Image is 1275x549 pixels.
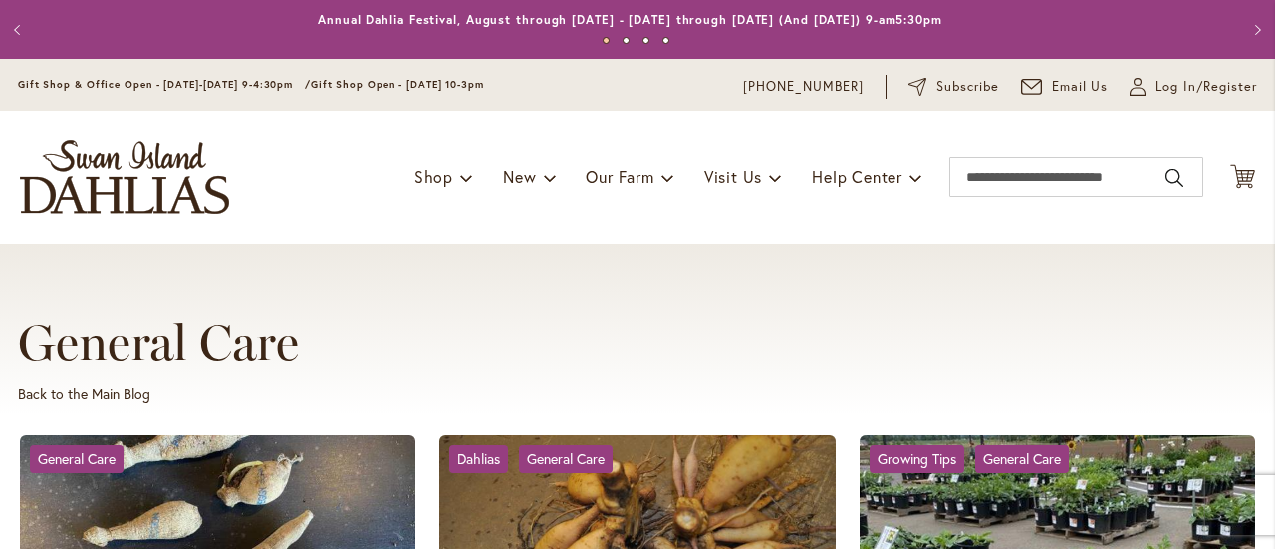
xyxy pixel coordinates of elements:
div: & [449,445,623,473]
span: Subscribe [936,77,999,97]
h1: General Care [18,314,1257,372]
a: General Care [30,445,124,473]
a: Annual Dahlia Festival, August through [DATE] - [DATE] through [DATE] (And [DATE]) 9-am5:30pm [318,12,942,27]
button: 1 of 4 [603,37,610,44]
button: 4 of 4 [662,37,669,44]
a: Dahlias [449,445,508,473]
span: New [503,166,536,187]
a: Subscribe [908,77,999,97]
a: Email Us [1021,77,1109,97]
span: Shop [414,166,453,187]
span: Visit Us [704,166,762,187]
span: Gift Shop & Office Open - [DATE]-[DATE] 9-4:30pm / [18,78,311,91]
a: Growing Tips [870,445,964,473]
a: General Care [519,445,613,473]
a: [PHONE_NUMBER] [743,77,864,97]
span: Our Farm [586,166,653,187]
div: & [870,445,1079,473]
a: Log In/Register [1130,77,1257,97]
span: Help Center [812,166,902,187]
a: Back to the Main Blog [18,384,150,403]
span: Log In/Register [1155,77,1257,97]
a: General Care [975,445,1069,473]
button: Next [1235,10,1275,50]
button: 3 of 4 [642,37,649,44]
span: Email Us [1052,77,1109,97]
span: Gift Shop Open - [DATE] 10-3pm [311,78,484,91]
button: 2 of 4 [623,37,630,44]
a: store logo [20,140,229,214]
